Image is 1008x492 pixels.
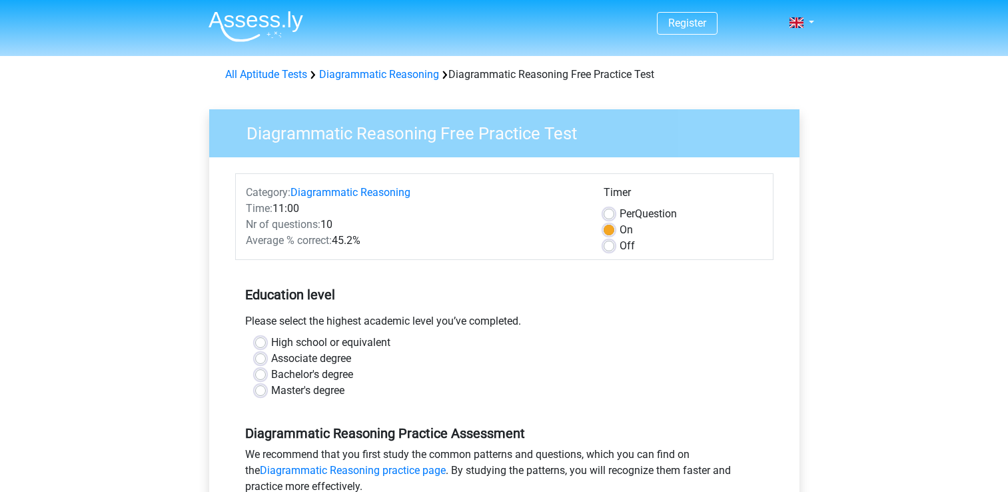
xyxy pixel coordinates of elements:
h5: Education level [245,281,763,308]
div: 11:00 [236,201,594,217]
label: On [620,222,633,238]
h3: Diagrammatic Reasoning Free Practice Test [231,118,789,144]
span: Category: [246,186,290,199]
div: Diagrammatic Reasoning Free Practice Test [220,67,789,83]
span: Nr of questions: [246,218,320,231]
div: 10 [236,217,594,233]
label: Question [620,206,677,222]
a: All Aptitude Tests [225,68,307,81]
span: Time: [246,202,272,215]
label: High school or equivalent [271,335,390,351]
label: Master's degree [271,383,344,399]
a: Diagrammatic Reasoning [290,186,410,199]
div: Timer [604,185,763,206]
label: Associate degree [271,351,351,367]
h5: Diagrammatic Reasoning Practice Assessment [245,425,763,441]
img: Assessly [209,11,303,42]
div: Please select the highest academic level you’ve completed. [235,313,773,335]
span: Per [620,207,635,220]
span: Average % correct: [246,234,332,247]
label: Off [620,238,635,254]
a: Register [668,17,706,29]
a: Diagrammatic Reasoning [319,68,439,81]
label: Bachelor's degree [271,367,353,383]
a: Diagrammatic Reasoning practice page [260,464,446,477]
div: 45.2% [236,233,594,249]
